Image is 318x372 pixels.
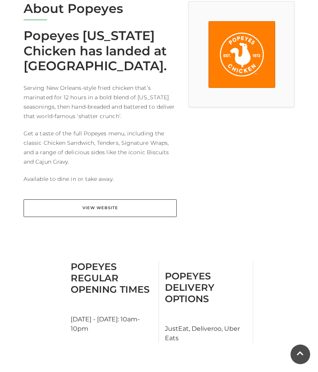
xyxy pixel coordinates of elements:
[159,261,253,343] div: JustEat, Deliveroo, Uber Eats
[24,199,177,217] a: View Website
[24,129,177,166] p: Get a taste of the full Popeyes menu, including the classic Chicken Sandwich, Tenders, Signature ...
[24,28,177,73] h2: Popeyes [US_STATE] Chicken has landed at [GEOGRAPHIC_DATA].
[165,270,247,305] h3: Popeyes Delivery Options
[24,1,177,16] h2: About Popeyes
[71,261,153,295] h3: Popeyes Regular Opening Times
[65,261,159,343] div: [DATE] - [DATE]: 10am-10pm
[24,83,177,121] p: Serving New Orleans-style fried chicken that’s marinated for 12 hours in a bold blend of [US_STAT...
[24,174,177,184] p: Available to dine in or take away.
